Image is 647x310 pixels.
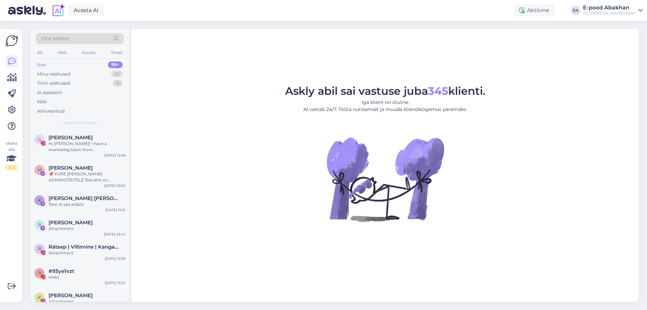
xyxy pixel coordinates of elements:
[571,6,580,15] div: EA
[68,5,104,16] a: Avasta AI
[5,140,18,171] div: Vaata siia
[56,48,68,57] div: Web
[285,84,486,97] span: Askly abil sai vastuse juba klienti.
[38,167,41,172] span: M
[37,61,46,68] div: Uus
[49,141,125,153] div: Hi [PERSON_NAME]! I have a marketing team from [GEOGRAPHIC_DATA] ready to help you. If you are in...
[81,48,97,57] div: Socials
[104,183,125,188] div: [DATE] 10:50
[38,295,41,300] span: K
[5,34,18,47] img: Askly Logo
[108,61,123,68] div: 99+
[49,268,74,274] span: #93ye1vzt
[49,195,119,201] span: Karl Eik Rebane
[64,120,96,126] span: Uued vestlused
[285,99,486,113] p: Iga klient on oluline. AI vastab 24/7. Tööta nutikamalt ja muuda kliendikogemus paremaks.
[37,71,70,78] div: Minu vestlused
[38,271,41,276] span: 9
[37,98,47,105] div: Kõik
[49,226,125,232] div: Attachment
[49,165,93,171] span: Martin Eggers
[49,171,125,183] div: 📌 KIIRE [PERSON_NAME] ADMINISTRITELE Teie leht on rikkunud Meta kogukonna juhiseid ja reklaamipol...
[37,89,62,96] div: AI Assistent
[49,201,125,207] div: Tere, ei saa aidata
[514,4,555,17] div: Aktiivne
[49,135,93,141] span: Gian Franco Serrudo
[38,246,41,251] span: R
[49,244,119,250] span: Rätsep | Viltimine | Kangastelgedel kudumine
[49,299,125,305] div: Attachment
[105,256,125,261] div: [DATE] 12:56
[38,198,41,203] span: K
[325,118,446,240] img: No Chat active
[42,35,69,42] span: Otsi kliente
[428,84,448,97] b: 345
[583,10,636,16] div: AS [PERSON_NAME] Eesti
[49,292,93,299] span: Katrina Randma
[37,80,70,87] div: Tiimi vestlused
[583,5,636,10] div: E-pood Abakhan
[113,80,123,87] div: 0
[583,5,643,16] a: E-pood AbakhanAS [PERSON_NAME] Eesti
[38,137,41,142] span: G
[38,222,41,227] span: В
[105,207,125,213] div: [DATE] 15:15
[105,280,125,285] div: [DATE] 13:52
[37,108,65,115] div: Arhiveeritud
[36,48,43,57] div: All
[104,232,125,237] div: [DATE] 23:42
[5,165,18,171] div: 2 / 3
[111,71,123,78] div: 10
[49,220,93,226] span: Виктор Стриков
[49,250,125,256] div: Attachment
[110,48,124,57] div: Email
[51,3,65,18] img: explore-ai
[49,274,125,280] div: Hello
[104,153,125,158] div: [DATE] 12:06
